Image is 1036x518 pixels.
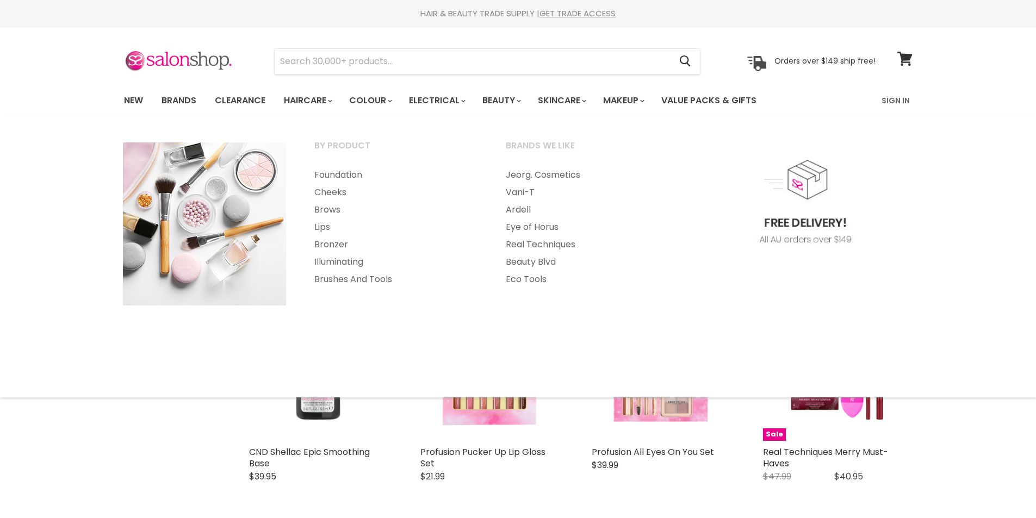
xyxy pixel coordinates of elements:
a: CND Shellac Epic Smoothing Base [249,446,370,470]
span: $40.95 [834,470,863,483]
span: $39.99 [592,459,618,471]
a: New [116,89,151,112]
a: Profusion Pucker Up Lip Gloss Set [420,446,545,470]
button: Search [671,49,700,74]
a: Eco Tools [492,271,681,288]
a: Sign In [875,89,916,112]
ul: Main menu [492,166,681,288]
a: Skincare [530,89,593,112]
span: $47.99 [763,470,791,483]
div: HAIR & BEAUTY TRADE SUPPLY | [110,8,926,19]
a: Bronzer [301,236,490,253]
a: Beauty [474,89,528,112]
span: $39.95 [249,470,276,483]
a: Beauty Blvd [492,253,681,271]
a: Haircare [276,89,339,112]
a: Brands [153,89,204,112]
span: $21.99 [420,470,445,483]
a: Eye of Horus [492,219,681,236]
a: Jeorg. Cosmetics [492,166,681,184]
a: Brows [301,201,490,219]
a: Illuminating [301,253,490,271]
a: GET TRADE ACCESS [539,8,616,19]
a: By Product [301,137,490,164]
a: Value Packs & Gifts [653,89,765,112]
ul: Main menu [116,85,820,116]
span: Sale [763,428,786,441]
ul: Main menu [301,166,490,288]
a: Real Techniques Merry Must-Haves [763,446,888,470]
a: Brands we like [492,137,681,164]
a: Foundation [301,166,490,184]
form: Product [274,48,700,74]
p: Orders over $149 ship free! [774,56,876,66]
a: Lips [301,219,490,236]
nav: Main [110,85,926,116]
a: Profusion All Eyes On You Set [592,446,714,458]
a: Real Techniques [492,236,681,253]
a: Clearance [207,89,274,112]
a: Cheeks [301,184,490,201]
input: Search [275,49,671,74]
a: Colour [341,89,399,112]
a: Ardell [492,201,681,219]
a: Brushes And Tools [301,271,490,288]
a: Makeup [595,89,651,112]
a: Vani-T [492,184,681,201]
a: Electrical [401,89,472,112]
